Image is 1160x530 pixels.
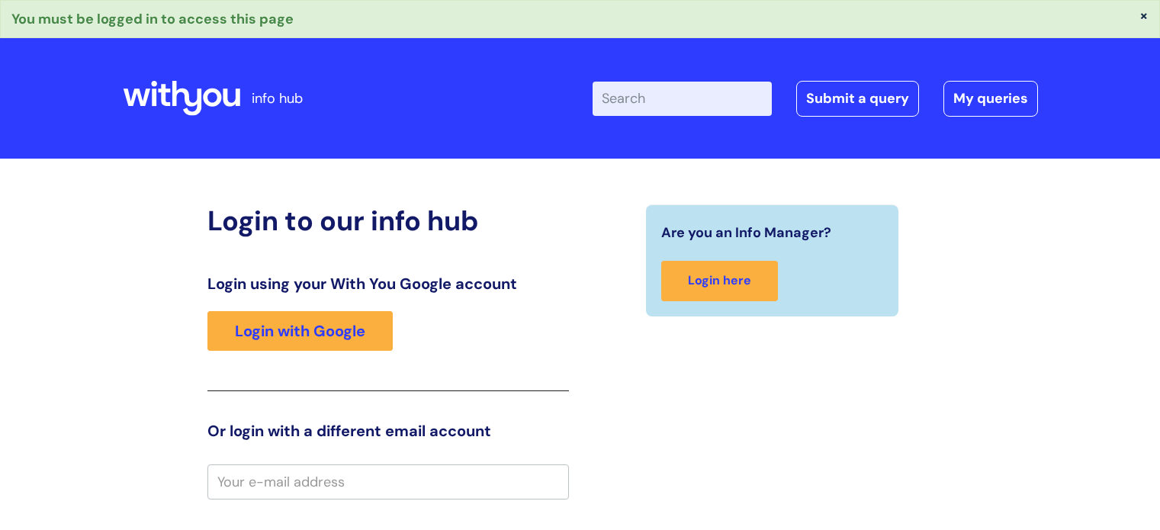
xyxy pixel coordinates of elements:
[593,82,772,115] input: Search
[207,311,393,351] a: Login with Google
[207,275,569,293] h3: Login using your With You Google account
[943,81,1038,116] a: My queries
[252,86,303,111] p: info hub
[207,464,569,499] input: Your e-mail address
[796,81,919,116] a: Submit a query
[207,204,569,237] h2: Login to our info hub
[1139,8,1149,22] button: ×
[661,220,831,245] span: Are you an Info Manager?
[661,261,778,301] a: Login here
[207,422,569,440] h3: Or login with a different email account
